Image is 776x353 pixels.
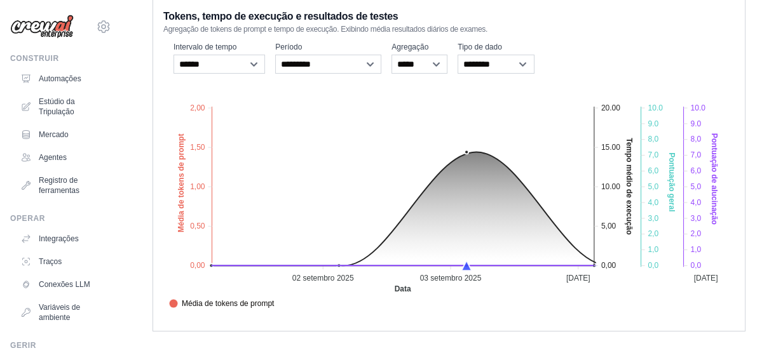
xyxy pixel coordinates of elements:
[15,91,111,122] a: Estúdio da Tripulação
[648,135,658,143] tspan: 8,0
[690,245,701,254] tspan: 1,0
[458,42,534,52] label: Tipo de dado
[39,279,90,290] font: Conexões LLM
[420,274,482,283] tspan: 03 setembro 2025
[15,297,111,328] a: Variáveis de ambiente
[190,182,205,191] tspan: 1,00
[39,256,62,267] font: Traços
[39,74,81,84] font: Automações
[690,182,701,191] tspan: 5,0
[190,103,205,112] tspan: 2,00
[15,69,111,89] a: Automações
[690,119,701,128] tspan: 9.0
[690,103,705,112] tspan: 10.0
[292,274,354,283] tspan: 02 setembro 2025
[690,135,701,143] tspan: 8,0
[10,340,111,350] div: Gerir
[190,261,205,270] tspan: 0,00
[163,9,398,24] span: Tokens, tempo de execução e resultados de testes
[667,152,676,211] text: Pontuação geral
[39,97,106,117] font: Estúdio da Tripulação
[648,182,658,191] tspan: 5,0
[190,222,205,230] tspan: 0,50
[690,166,701,175] tspan: 6,0
[10,53,111,63] div: Construir
[694,274,718,283] tspan: [DATE]
[566,274,590,283] tspan: [DATE]
[712,292,776,353] iframe: Chat Widget
[15,274,111,295] a: Conexões LLM
[15,147,111,168] a: Agentes
[39,234,79,244] font: Integrações
[690,261,701,270] tspan: 0,0
[15,251,111,272] a: Traços
[39,152,67,163] font: Agentes
[648,245,658,254] tspan: 1,0
[601,261,616,270] tspan: 0,00
[15,124,111,145] a: Mercado
[648,103,663,112] tspan: 10.0
[690,197,701,206] tspan: 4,0
[648,119,658,128] tspan: 9.0
[39,175,106,196] font: Registro de ferramentas
[169,298,274,309] span: Média de tokens de prompt
[601,103,620,112] tspan: 20.00
[10,15,74,39] img: Logotipo
[395,284,411,293] text: Data
[648,150,658,159] tspan: 7,0
[601,143,620,152] tspan: 15.00
[625,138,634,235] text: Tempo médio de execução
[190,143,205,152] tspan: 1,50
[710,133,719,224] text: Pontuação de alucinação
[391,42,447,52] label: Agregação
[648,166,658,175] tspan: 6,0
[648,229,658,238] tspan: 2,0
[648,213,658,222] tspan: 3,0
[15,229,111,249] a: Integrações
[601,222,616,230] tspan: 5,00
[601,182,620,191] tspan: 10.00
[174,42,265,52] label: Intervalo de tempo
[712,292,776,353] div: Widget de chat
[163,24,487,34] span: Agregação de tokens de prompt e tempo de execução. Exibindo média resultados diários de exames.
[39,130,69,140] font: Mercado
[275,42,381,52] label: Período
[690,150,701,159] tspan: 7,0
[10,213,111,223] div: Operar
[690,229,701,238] tspan: 2,0
[39,302,106,323] font: Variáveis de ambiente
[648,197,658,206] tspan: 4,0
[15,170,111,201] a: Registro de ferramentas
[690,213,701,222] tspan: 3,0
[177,133,186,232] text: Média de tokens de prompt
[648,261,658,270] tspan: 0,0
